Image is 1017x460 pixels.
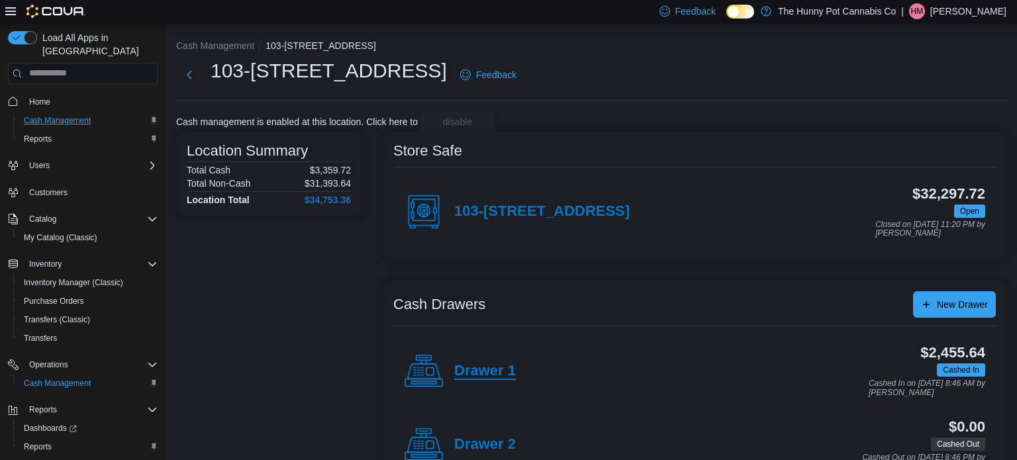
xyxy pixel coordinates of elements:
[19,420,158,436] span: Dashboards
[726,5,754,19] input: Dark Mode
[3,355,163,374] button: Operations
[909,3,925,19] div: Hailey Minda
[869,379,985,397] p: Cashed In on [DATE] 8:46 AM by [PERSON_NAME]
[13,130,163,148] button: Reports
[443,115,472,128] span: disable
[675,5,716,18] span: Feedback
[19,330,62,346] a: Transfers
[3,156,163,175] button: Users
[24,402,158,418] span: Reports
[176,40,254,51] button: Cash Management
[19,230,103,246] a: My Catalog (Classic)
[29,259,62,269] span: Inventory
[37,31,158,58] span: Load All Apps in [GEOGRAPHIC_DATA]
[26,5,85,18] img: Cova
[187,165,230,175] h6: Total Cash
[187,143,308,159] h3: Location Summary
[19,293,158,309] span: Purchase Orders
[913,291,996,318] button: New Drawer
[13,111,163,130] button: Cash Management
[13,374,163,392] button: Cash Management
[24,314,90,325] span: Transfers (Classic)
[943,364,979,376] span: Cashed In
[960,205,979,217] span: Open
[310,165,351,175] p: $3,359.72
[920,345,985,361] h3: $2,455.64
[875,220,985,238] p: Closed on [DATE] 11:20 PM by [PERSON_NAME]
[176,62,203,88] button: Next
[937,298,988,311] span: New Drawer
[24,256,67,272] button: Inventory
[24,211,158,227] span: Catalog
[305,195,351,205] h4: $34,753.36
[19,131,158,147] span: Reports
[3,183,163,202] button: Customers
[454,203,630,220] h4: 103-[STREET_ADDRESS]
[19,131,57,147] a: Reports
[778,3,896,19] p: The Hunny Pot Cannabis Co
[24,185,73,201] a: Customers
[19,375,96,391] a: Cash Management
[29,97,50,107] span: Home
[24,357,73,373] button: Operations
[455,62,522,88] a: Feedback
[19,230,158,246] span: My Catalog (Classic)
[29,359,68,370] span: Operations
[19,330,158,346] span: Transfers
[24,378,91,389] span: Cash Management
[454,363,516,380] h4: Drawer 1
[187,195,250,205] h4: Location Total
[29,404,57,415] span: Reports
[393,143,462,159] h3: Store Safe
[13,310,163,329] button: Transfers (Classic)
[24,93,158,110] span: Home
[29,214,56,224] span: Catalog
[13,228,163,247] button: My Catalog (Classic)
[29,160,50,171] span: Users
[3,92,163,111] button: Home
[13,292,163,310] button: Purchase Orders
[24,256,158,272] span: Inventory
[19,439,158,455] span: Reports
[305,178,351,189] p: $31,393.64
[24,333,57,344] span: Transfers
[19,275,158,291] span: Inventory Manager (Classic)
[420,111,495,132] button: disable
[24,357,158,373] span: Operations
[930,3,1006,19] p: [PERSON_NAME]
[24,115,91,126] span: Cash Management
[937,438,979,450] span: Cashed Out
[24,441,52,452] span: Reports
[211,58,447,84] h1: 103-[STREET_ADDRESS]
[24,158,55,173] button: Users
[454,436,516,453] h4: Drawer 2
[3,210,163,228] button: Catalog
[19,439,57,455] a: Reports
[3,255,163,273] button: Inventory
[187,178,251,189] h6: Total Non-Cash
[19,113,158,128] span: Cash Management
[19,375,158,391] span: Cash Management
[3,400,163,419] button: Reports
[911,3,924,19] span: HM
[13,437,163,456] button: Reports
[19,420,82,436] a: Dashboards
[266,40,376,51] button: 103-[STREET_ADDRESS]
[19,113,96,128] a: Cash Management
[29,187,68,198] span: Customers
[24,134,52,144] span: Reports
[937,363,985,377] span: Cashed In
[476,68,516,81] span: Feedback
[24,402,62,418] button: Reports
[19,293,89,309] a: Purchase Orders
[176,116,418,127] p: Cash management is enabled at this location. Click here to
[24,296,84,306] span: Purchase Orders
[24,184,158,201] span: Customers
[19,275,128,291] a: Inventory Manager (Classic)
[13,419,163,437] a: Dashboards
[24,158,158,173] span: Users
[24,277,123,288] span: Inventory Manager (Classic)
[176,39,1006,55] nav: An example of EuiBreadcrumbs
[24,232,97,243] span: My Catalog (Classic)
